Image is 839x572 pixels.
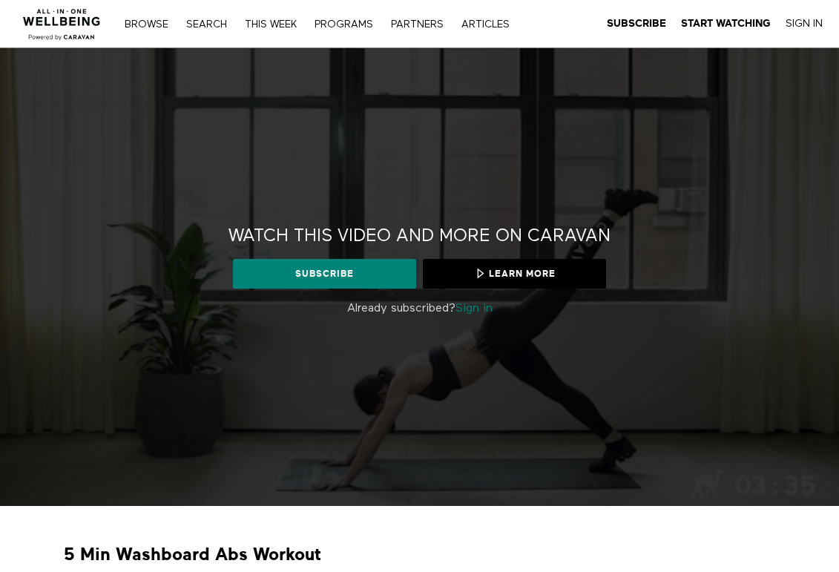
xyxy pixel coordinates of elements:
[607,17,666,30] a: Subscribe
[786,17,823,30] a: Sign In
[681,17,771,30] a: Start Watching
[455,303,493,315] a: Sign in
[384,19,451,30] a: PARTNERS
[228,225,611,248] h2: Watch this video and more on CARAVAN
[179,19,234,30] a: Search
[237,19,304,30] a: THIS WEEK
[117,16,516,31] nav: Primary
[454,19,517,30] a: ARTICLES
[64,543,321,566] strong: 5 Min Washboard Abs Workout
[423,259,606,289] a: Learn more
[681,18,771,29] strong: Start Watching
[233,259,416,289] a: Subscribe
[117,19,176,30] a: Browse
[307,19,381,30] a: PROGRAMS
[228,300,611,318] p: Already subscribed?
[607,18,666,29] strong: Subscribe
[474,267,556,280] span: Learn more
